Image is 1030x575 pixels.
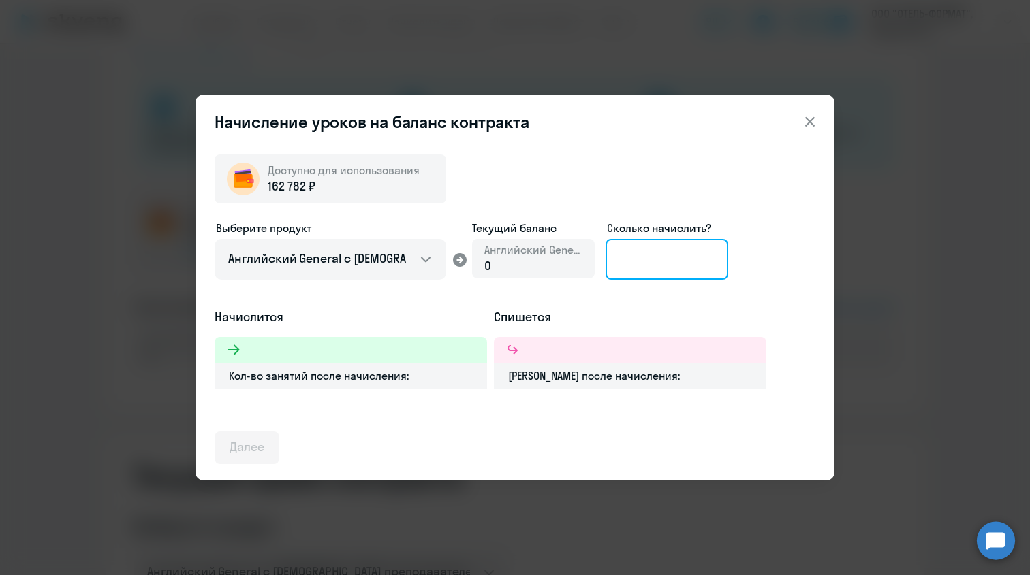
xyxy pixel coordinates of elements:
[484,242,582,257] span: Английский General
[472,220,595,236] span: Текущий баланс
[494,363,766,389] div: [PERSON_NAME] после начисления:
[227,163,260,195] img: wallet-circle.png
[215,431,279,464] button: Далее
[607,221,711,235] span: Сколько начислить?
[215,363,487,389] div: Кол-во занятий после начисления:
[268,163,420,177] span: Доступно для использования
[494,308,766,326] h5: Спишется
[230,438,264,456] div: Далее
[215,308,487,326] h5: Начислится
[268,178,315,195] span: 162 782 ₽
[484,258,491,274] span: 0
[196,111,834,133] header: Начисление уроков на баланс контракта
[216,221,311,235] span: Выберите продукт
